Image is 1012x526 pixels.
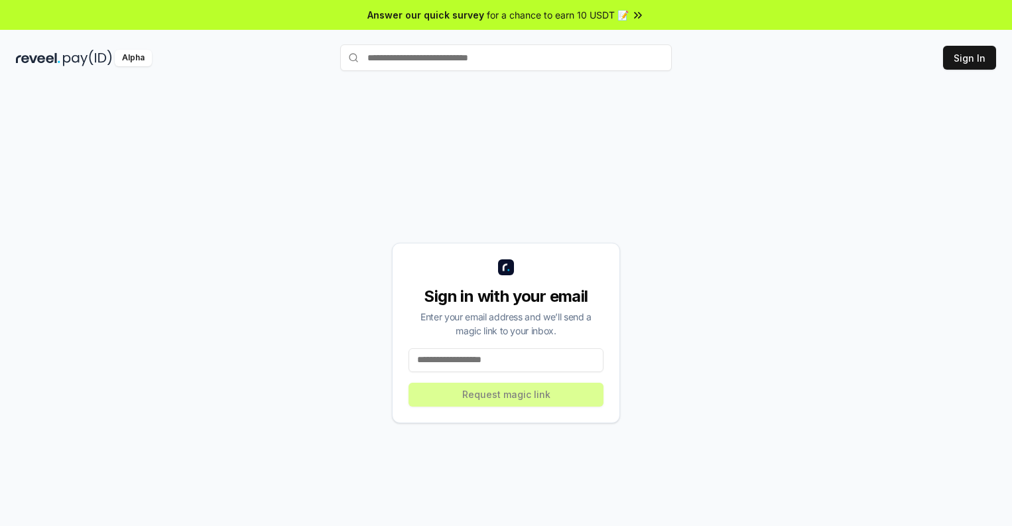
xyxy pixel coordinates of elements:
[115,50,152,66] div: Alpha
[943,46,996,70] button: Sign In
[409,286,603,307] div: Sign in with your email
[487,8,629,22] span: for a chance to earn 10 USDT 📝
[63,50,112,66] img: pay_id
[16,50,60,66] img: reveel_dark
[367,8,484,22] span: Answer our quick survey
[409,310,603,338] div: Enter your email address and we’ll send a magic link to your inbox.
[498,259,514,275] img: logo_small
